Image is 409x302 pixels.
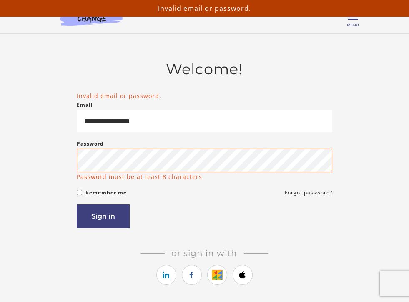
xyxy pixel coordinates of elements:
[347,23,359,27] span: Menu
[85,188,127,198] label: Remember me
[3,3,406,13] p: Invalid email or password.
[182,265,202,285] a: https://courses.thinkific.com/users/auth/facebook?ss%5Breferral%5D=&ss%5Buser_return_to%5D=https%...
[77,91,332,100] li: Invalid email or password.
[77,172,202,181] p: Password must be at least 8 characters
[156,265,176,285] a: https://courses.thinkific.com/users/auth/linkedin?ss%5Breferral%5D=&ss%5Buser_return_to%5D=https%...
[285,188,332,198] a: Forgot password?
[77,100,93,110] label: Email
[77,60,332,78] h2: Welcome!
[77,204,130,228] button: Sign in
[207,265,227,285] a: https://courses.thinkific.com/users/auth/google?ss%5Breferral%5D=&ss%5Buser_return_to%5D=https%3A...
[77,139,104,149] label: Password
[165,248,244,258] span: Or sign in with
[233,265,253,285] a: https://courses.thinkific.com/users/auth/apple?ss%5Breferral%5D=&ss%5Buser_return_to%5D=https%3A%...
